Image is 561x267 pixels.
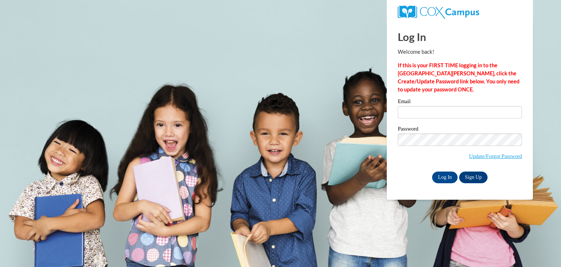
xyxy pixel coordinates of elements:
[398,8,479,15] a: COX Campus
[432,172,458,183] input: Log In
[398,99,522,106] label: Email
[398,126,522,133] label: Password
[398,48,522,56] p: Welcome back!
[398,5,479,19] img: COX Campus
[398,29,522,44] h1: Log In
[459,172,488,183] a: Sign Up
[469,153,522,159] a: Update/Forgot Password
[398,62,519,93] strong: If this is your FIRST TIME logging in to the [GEOGRAPHIC_DATA][PERSON_NAME], click the Create/Upd...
